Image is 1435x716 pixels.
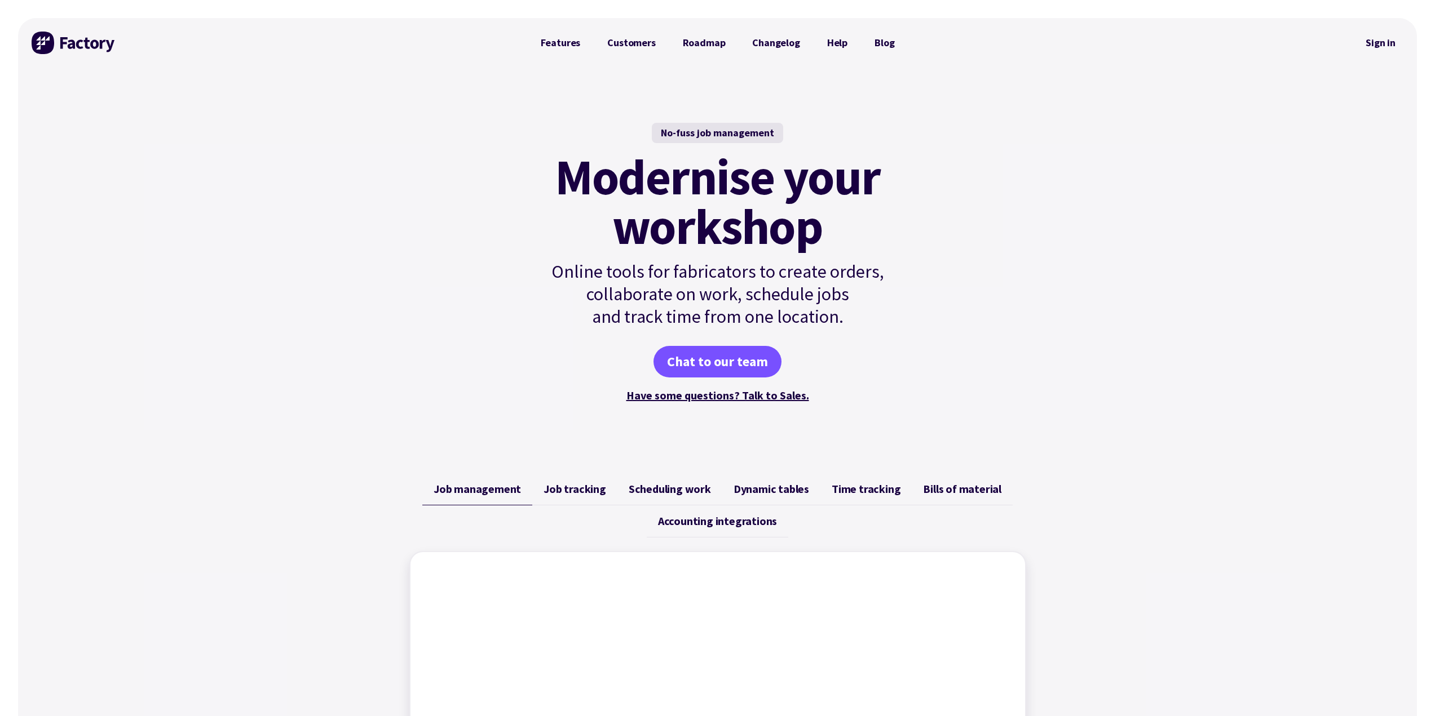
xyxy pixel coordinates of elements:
[734,482,809,496] span: Dynamic tables
[654,346,781,377] a: Chat to our team
[669,32,739,54] a: Roadmap
[555,152,880,251] mark: Modernise your workshop
[814,32,861,54] a: Help
[527,32,908,54] nav: Primary Navigation
[594,32,669,54] a: Customers
[923,482,1001,496] span: Bills of material
[652,123,783,143] div: No-fuss job management
[832,482,900,496] span: Time tracking
[434,482,521,496] span: Job management
[658,514,777,528] span: Accounting integrations
[629,482,711,496] span: Scheduling work
[527,32,594,54] a: Features
[626,388,809,402] a: Have some questions? Talk to Sales.
[32,32,116,54] img: Factory
[544,482,606,496] span: Job tracking
[1358,30,1403,56] nav: Secondary Navigation
[527,260,908,328] p: Online tools for fabricators to create orders, collaborate on work, schedule jobs and track time ...
[861,32,908,54] a: Blog
[1358,30,1403,56] a: Sign in
[739,32,813,54] a: Changelog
